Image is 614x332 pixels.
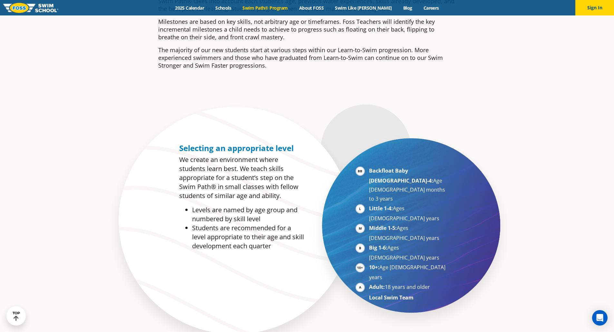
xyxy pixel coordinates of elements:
[369,263,448,282] li: Age [DEMOGRAPHIC_DATA] years
[369,223,448,242] li: Ages [DEMOGRAPHIC_DATA] years
[179,143,294,153] span: Selecting an appropriate level
[369,283,385,290] strong: Adult:
[192,223,304,251] li: Students are recommended for a level appropriate to their age and skill development each quarter
[158,46,456,69] p: The majority of our new students start at various steps within our Learn-to-Swim progression. Mor...
[210,5,237,11] a: Schools
[369,294,414,301] strong: Local Swim Team
[13,311,20,321] div: TOP
[369,205,393,212] strong: Little 1-4:
[237,5,293,11] a: Swim Path® Program
[369,167,433,184] strong: Backfloat Baby [DEMOGRAPHIC_DATA]-4:
[192,205,304,223] li: Levels are named by age group and numbered by skill level
[170,5,210,11] a: 2025 Calendar
[418,5,444,11] a: Careers
[3,3,58,13] img: FOSS Swim School Logo
[369,204,448,223] li: Ages [DEMOGRAPHIC_DATA] years
[369,243,448,262] li: Ages [DEMOGRAPHIC_DATA] years
[397,5,418,11] a: Blog
[158,18,456,41] p: Milestones are based on key skills, not arbitrary age or timeframes. Foss Teachers will identify ...
[592,310,608,326] div: Open Intercom Messenger
[369,224,397,232] strong: Middle 1-5:
[329,5,398,11] a: Swim Like [PERSON_NAME]
[293,5,329,11] a: About FOSS
[179,155,304,200] p: We create an environment where students learn best. We teach skills appropriate for a student’s s...
[369,282,448,292] li: 18 years and older
[369,166,448,203] li: Age [DEMOGRAPHIC_DATA] months to 3 years
[369,244,387,251] strong: Big 1-6:
[369,264,379,271] strong: 10+:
